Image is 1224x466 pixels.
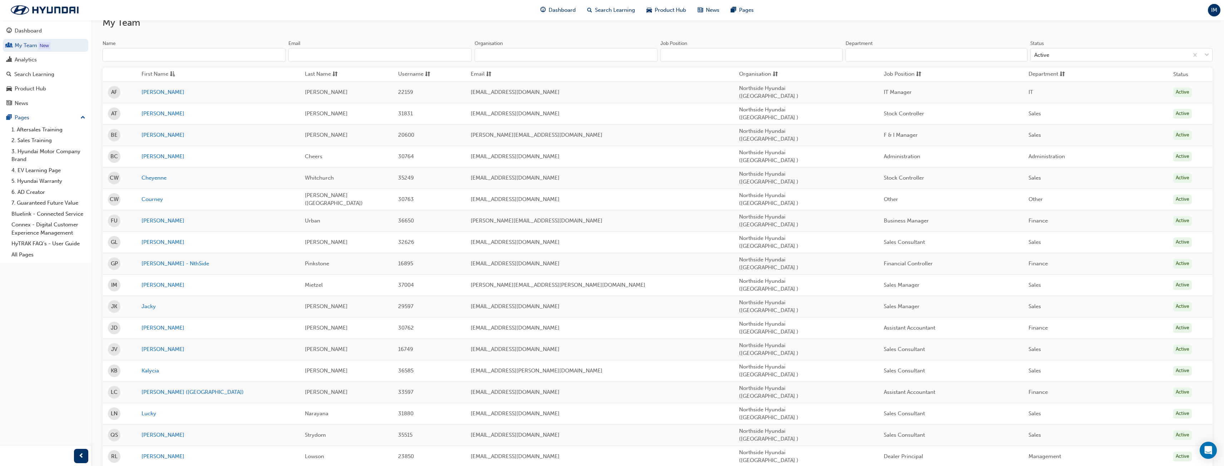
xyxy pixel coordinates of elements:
[111,131,118,139] span: BE
[305,70,331,79] span: Last Name
[739,385,798,400] span: Northside Hyundai ([GEOGRAPHIC_DATA] )
[398,410,413,417] span: 31880
[540,6,546,15] span: guage-icon
[305,432,326,438] span: Strydom
[305,70,344,79] button: Last Namesorting-icon
[471,153,560,160] span: [EMAIL_ADDRESS][DOMAIN_NAME]
[80,113,85,122] span: up-icon
[1029,175,1041,181] span: Sales
[111,281,117,289] span: IM
[305,192,363,207] span: [PERSON_NAME] ([GEOGRAPHIC_DATA])
[1029,217,1048,224] span: Finance
[142,88,294,96] a: [PERSON_NAME]
[142,217,294,225] a: [PERSON_NAME]
[110,195,119,204] span: CW
[471,389,560,395] span: [EMAIL_ADDRESS][DOMAIN_NAME]
[773,70,778,79] span: sorting-icon
[1173,323,1192,333] div: Active
[1204,51,1209,60] span: down-icon
[884,70,923,79] button: Job Positionsorting-icon
[475,48,658,62] input: Organisation
[1029,453,1061,460] span: Management
[398,70,437,79] button: Usernamesorting-icon
[1173,130,1192,140] div: Active
[6,115,12,121] span: pages-icon
[15,85,46,93] div: Product Hub
[142,388,294,396] a: [PERSON_NAME] ([GEOGRAPHIC_DATA])
[1029,303,1041,310] span: Sales
[471,70,510,79] button: Emailsorting-icon
[398,239,414,245] span: 32626
[305,453,324,460] span: Lowson
[1208,4,1220,16] button: IM
[471,70,485,79] span: Email
[698,6,703,15] span: news-icon
[1173,237,1192,247] div: Active
[3,111,88,124] button: Pages
[4,2,86,17] img: Trak
[739,406,798,421] span: Northside Hyundai ([GEOGRAPHIC_DATA] )
[471,282,645,288] span: [PERSON_NAME][EMAIL_ADDRESS][PERSON_NAME][DOMAIN_NAME]
[103,40,116,47] div: Name
[79,452,84,461] span: prev-icon
[471,217,603,224] span: [PERSON_NAME][EMAIL_ADDRESS][DOMAIN_NAME]
[739,342,798,357] span: Northside Hyundai ([GEOGRAPHIC_DATA] )
[1173,216,1192,226] div: Active
[103,48,286,62] input: Name
[1173,280,1192,290] div: Active
[398,453,414,460] span: 23850
[739,128,798,142] span: Northside Hyundai ([GEOGRAPHIC_DATA] )
[398,282,414,288] span: 37004
[398,432,412,438] span: 35515
[142,110,294,118] a: [PERSON_NAME]
[471,346,560,352] span: [EMAIL_ADDRESS][DOMAIN_NAME]
[1173,195,1192,204] div: Active
[15,56,37,64] div: Analytics
[142,410,294,418] a: Lucky
[110,431,118,439] span: QS
[1029,110,1041,117] span: Sales
[1034,51,1049,59] div: Active
[111,410,118,418] span: LN
[486,70,491,79] span: sorting-icon
[9,249,88,260] a: All Pages
[1029,239,1041,245] span: Sales
[1173,259,1192,269] div: Active
[3,68,88,81] a: Search Learning
[1200,442,1217,459] div: Open Intercom Messenger
[14,70,54,79] div: Search Learning
[739,192,798,207] span: Northside Hyundai ([GEOGRAPHIC_DATA] )
[111,217,118,225] span: FU
[739,214,798,228] span: Northside Hyundai ([GEOGRAPHIC_DATA] )
[1029,70,1058,79] span: Department
[142,324,294,332] a: [PERSON_NAME]
[398,132,414,138] span: 20600
[305,89,348,95] span: [PERSON_NAME]
[884,432,925,438] span: Sales Consultant
[739,70,778,79] button: Organisationsorting-icon
[739,428,798,442] span: Northside Hyundai ([GEOGRAPHIC_DATA] )
[142,70,168,79] span: First Name
[3,24,88,37] a: Dashboard
[9,219,88,238] a: Connex - Digital Customer Experience Management
[1060,70,1065,79] span: sorting-icon
[305,410,328,417] span: Narayana
[739,278,798,292] span: Northside Hyundai ([GEOGRAPHIC_DATA] )
[142,452,294,461] a: [PERSON_NAME]
[655,6,686,14] span: Product Hub
[111,324,118,332] span: JD
[9,146,88,165] a: 3. Hyundai Motor Company Brand
[142,195,294,204] a: Courney
[1029,153,1065,160] span: Administration
[549,6,576,14] span: Dashboard
[1029,132,1041,138] span: Sales
[305,260,329,267] span: Pinkstone
[581,3,641,17] a: search-iconSearch Learning
[9,209,88,220] a: Bluelink - Connected Service
[692,3,725,17] a: news-iconNews
[15,27,42,35] div: Dashboard
[1030,40,1044,47] div: Status
[739,149,798,164] span: Northside Hyundai ([GEOGRAPHIC_DATA] )
[471,239,560,245] span: [EMAIL_ADDRESS][DOMAIN_NAME]
[398,153,414,160] span: 30764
